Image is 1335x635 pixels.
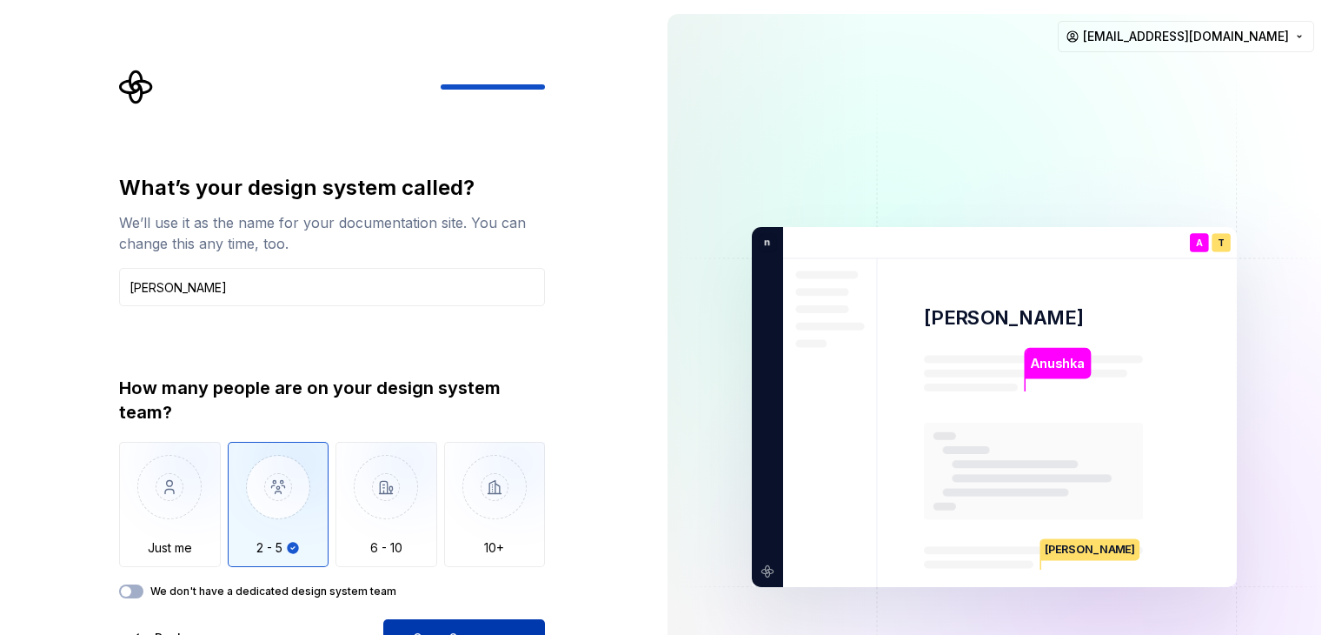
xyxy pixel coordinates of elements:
span: [EMAIL_ADDRESS][DOMAIN_NAME] [1083,28,1289,45]
p: n [758,235,770,251]
svg: Supernova Logo [119,70,154,104]
button: [EMAIL_ADDRESS][DOMAIN_NAME] [1058,21,1314,52]
p: [PERSON_NAME] [1041,538,1139,560]
div: We’ll use it as the name for your documentation site. You can change this any time, too. [119,212,545,254]
div: T [1212,233,1231,252]
p: A [1196,238,1203,248]
input: Design system name [119,268,545,306]
div: What’s your design system called? [119,174,545,202]
div: How many people are on your design system team? [119,376,545,424]
p: [PERSON_NAME] [924,305,1085,331]
label: We don't have a dedicated design system team [150,585,396,598]
p: Anushka [1030,354,1085,373]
